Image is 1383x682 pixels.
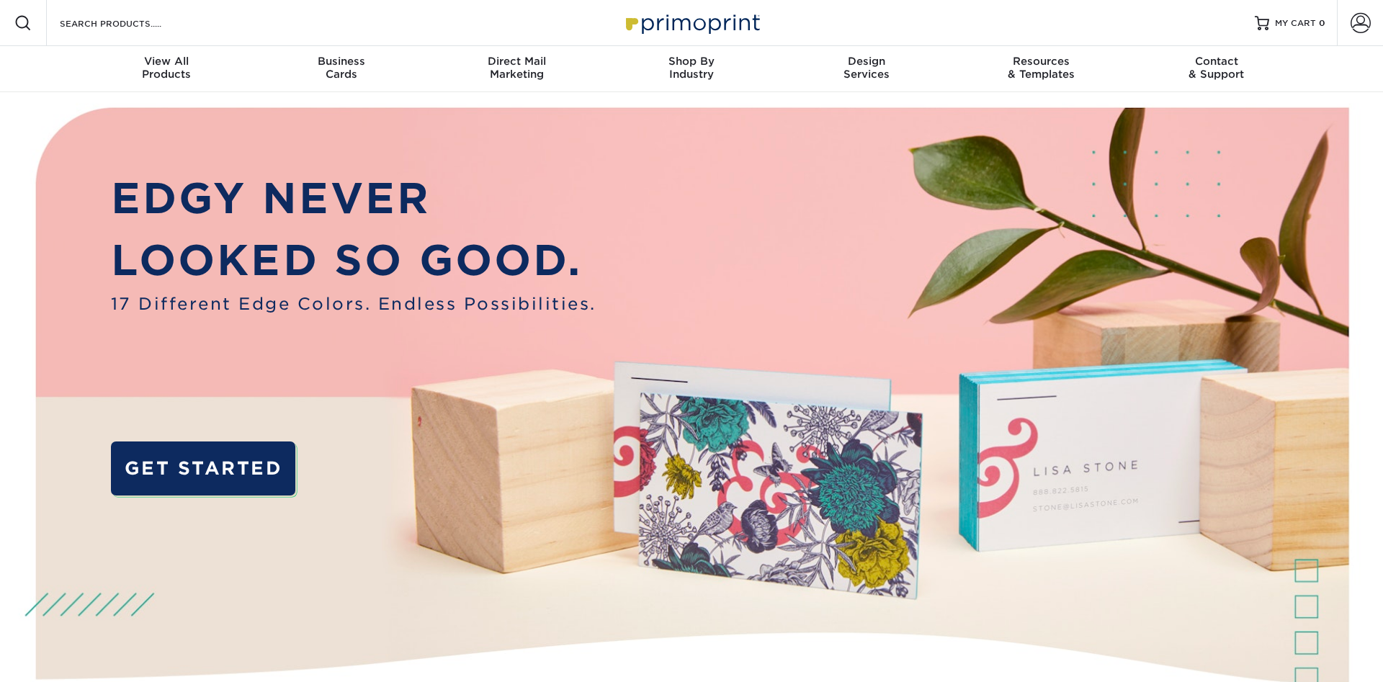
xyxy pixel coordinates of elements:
img: Primoprint [619,7,764,38]
a: BusinessCards [254,46,429,92]
span: 0 [1319,18,1325,28]
div: Marketing [429,55,604,81]
p: LOOKED SO GOOD. [111,230,596,292]
span: Business [254,55,429,68]
span: View All [79,55,254,68]
div: & Templates [954,55,1129,81]
div: Products [79,55,254,81]
span: Design [779,55,954,68]
div: Industry [604,55,779,81]
span: MY CART [1275,17,1316,30]
span: Shop By [604,55,779,68]
a: GET STARTED [111,441,296,496]
span: Contact [1129,55,1304,68]
a: View AllProducts [79,46,254,92]
div: & Support [1129,55,1304,81]
p: EDGY NEVER [111,168,596,230]
span: 17 Different Edge Colors. Endless Possibilities. [111,292,596,317]
div: Services [779,55,954,81]
span: Resources [954,55,1129,68]
a: Direct MailMarketing [429,46,604,92]
a: DesignServices [779,46,954,92]
input: SEARCH PRODUCTS..... [58,14,199,32]
a: Shop ByIndustry [604,46,779,92]
a: Resources& Templates [954,46,1129,92]
div: Cards [254,55,429,81]
span: Direct Mail [429,55,604,68]
a: Contact& Support [1129,46,1304,92]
